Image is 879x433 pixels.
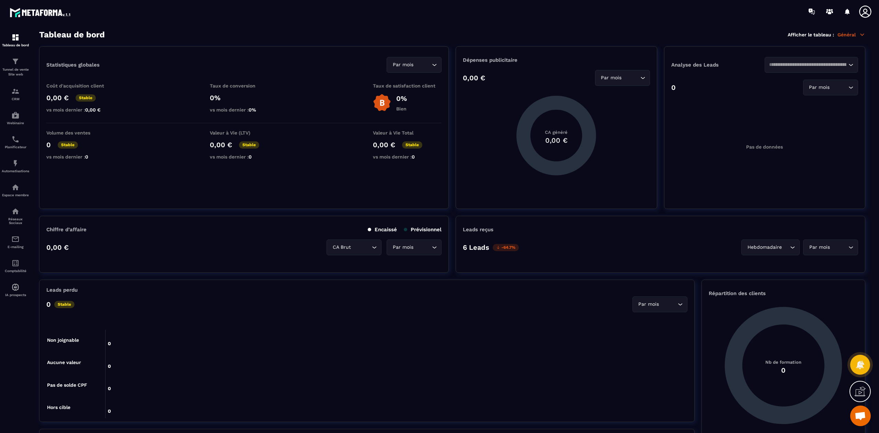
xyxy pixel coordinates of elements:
p: Taux de conversion [210,83,278,89]
p: Stable [402,141,422,149]
p: E-mailing [2,245,29,249]
a: formationformationTableau de bord [2,28,29,52]
p: vs mois dernier : [46,154,115,160]
p: Valeur à Vie Total [373,130,442,136]
span: 0,00 € [85,107,101,113]
p: 6 Leads [463,243,489,251]
p: Volume des ventes [46,130,115,136]
p: Stable [54,301,75,308]
p: Leads reçus [463,226,493,233]
p: vs mois dernier : [46,107,115,113]
p: Bien [396,106,407,112]
p: 0 [671,83,676,92]
p: Afficher le tableau : [788,32,834,37]
p: 0 [46,300,51,308]
p: Stable [76,94,96,102]
a: schedulerschedulerPlanificateur [2,130,29,154]
p: vs mois dernier : [210,154,278,160]
img: accountant [11,259,20,267]
img: b-badge-o.b3b20ee6.svg [373,94,391,112]
p: 0,00 € [46,94,69,102]
img: logo [10,6,71,19]
span: 0 [412,154,415,160]
p: Espace membre [2,193,29,197]
p: Tableau de bord [2,43,29,47]
input: Search for option [415,244,430,251]
p: Taux de satisfaction client [373,83,442,89]
span: 0 [85,154,88,160]
tspan: Pas de solde CPF [47,382,87,388]
p: Webinaire [2,121,29,125]
p: Réseaux Sociaux [2,217,29,225]
a: accountantaccountantComptabilité [2,254,29,278]
p: vs mois dernier : [210,107,278,113]
h3: Tableau de bord [39,30,105,39]
p: Encaissé [368,226,397,233]
p: Valeur à Vie (LTV) [210,130,278,136]
p: Tunnel de vente Site web [2,67,29,77]
div: Search for option [632,296,687,312]
div: Search for option [803,80,858,95]
a: automationsautomationsEspace membre [2,178,29,202]
p: Stable [58,141,78,149]
span: Par mois [391,61,415,69]
p: Pas de données [746,144,783,150]
p: Automatisations [2,169,29,173]
div: Search for option [387,57,442,73]
tspan: Non joignable [47,337,79,343]
div: Search for option [595,70,650,86]
p: Général [837,32,865,38]
a: automationsautomationsWebinaire [2,106,29,130]
span: Hebdomadaire [746,244,783,251]
input: Search for option [831,244,847,251]
input: Search for option [831,84,847,91]
span: Par mois [808,244,831,251]
img: formation [11,87,20,95]
p: Prévisionnel [404,226,442,233]
div: Search for option [765,57,858,73]
div: Search for option [327,239,381,255]
a: formationformationCRM [2,82,29,106]
p: 0% [210,94,278,102]
p: 0,00 € [463,74,485,82]
p: -64.7% [493,244,519,251]
a: formationformationTunnel de vente Site web [2,52,29,82]
a: automationsautomationsAutomatisations [2,154,29,178]
p: Coût d'acquisition client [46,83,115,89]
span: Par mois [600,74,623,82]
img: automations [11,111,20,119]
div: Search for option [741,239,800,255]
img: social-network [11,207,20,215]
p: Répartition des clients [709,290,858,296]
tspan: Aucune valeur [47,360,81,365]
img: automations [11,283,20,291]
a: Ouvrir le chat [850,406,871,426]
input: Search for option [769,61,847,69]
p: Statistiques globales [46,62,100,68]
input: Search for option [415,61,430,69]
p: 0,00 € [373,141,395,149]
a: emailemailE-mailing [2,230,29,254]
p: IA prospects [2,293,29,297]
span: Par mois [808,84,831,91]
p: CRM [2,97,29,101]
p: Analyse des Leads [671,62,765,68]
span: 0% [249,107,256,113]
a: social-networksocial-networkRéseaux Sociaux [2,202,29,230]
input: Search for option [661,301,676,308]
img: formation [11,57,20,66]
div: Search for option [387,239,442,255]
p: Stable [239,141,259,149]
p: 0% [396,94,407,103]
img: automations [11,183,20,191]
p: Dépenses publicitaire [463,57,650,63]
span: CA Brut [331,244,352,251]
p: Planificateur [2,145,29,149]
input: Search for option [623,74,639,82]
img: scheduler [11,135,20,143]
div: Search for option [803,239,858,255]
span: Par mois [391,244,415,251]
p: vs mois dernier : [373,154,442,160]
span: Par mois [637,301,661,308]
p: 0,00 € [210,141,232,149]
